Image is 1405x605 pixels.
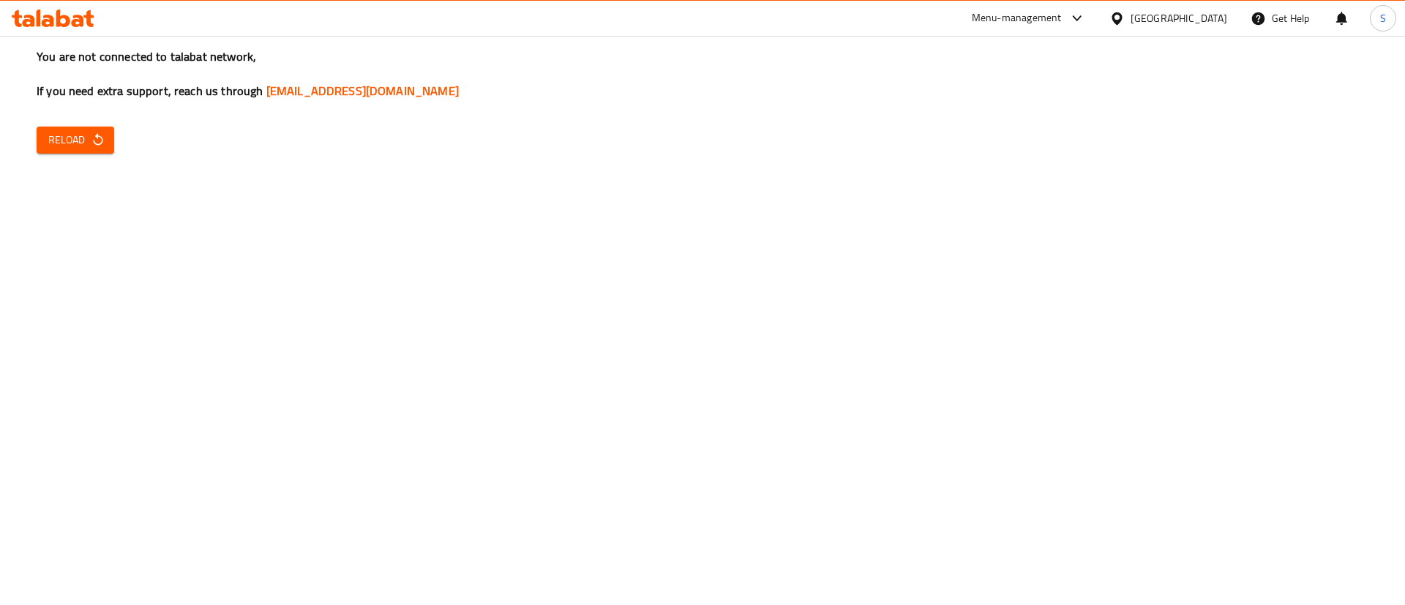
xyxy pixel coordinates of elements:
span: Reload [48,131,102,149]
div: [GEOGRAPHIC_DATA] [1131,10,1227,26]
h3: You are not connected to talabat network, If you need extra support, reach us through [37,48,1368,99]
a: [EMAIL_ADDRESS][DOMAIN_NAME] [266,80,459,102]
div: Menu-management [972,10,1062,27]
button: Reload [37,127,114,154]
span: S [1380,10,1386,26]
